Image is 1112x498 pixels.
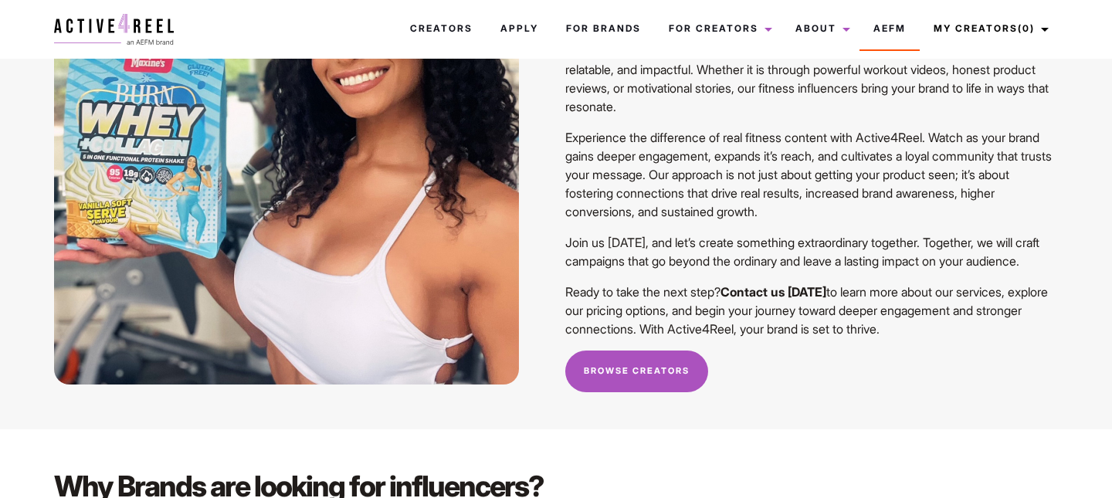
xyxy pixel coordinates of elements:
a: Browse Creators [565,351,708,392]
a: About [781,8,859,49]
p: Join us [DATE], and let’s create something extraordinary together. Together, we will craft campai... [565,233,1058,270]
a: Creators [396,8,486,49]
p: When you partner with Active4Reel, you are not just getting high quality content, you are tapping... [565,5,1058,116]
a: AEFM [859,8,920,49]
p: Ready to take the next step? to learn more about our services, explore our pricing options, and b... [565,283,1058,338]
img: a4r-logo.svg [54,14,174,45]
a: My Creators(0) [920,8,1058,49]
a: For Brands [552,8,655,49]
a: Apply [486,8,552,49]
b: Contact us [DATE] [720,284,826,300]
p: Experience the difference of real fitness content with Active4Reel. Watch as your brand gains dee... [565,128,1058,221]
a: For Creators [655,8,781,49]
span: (0) [1018,22,1035,34]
